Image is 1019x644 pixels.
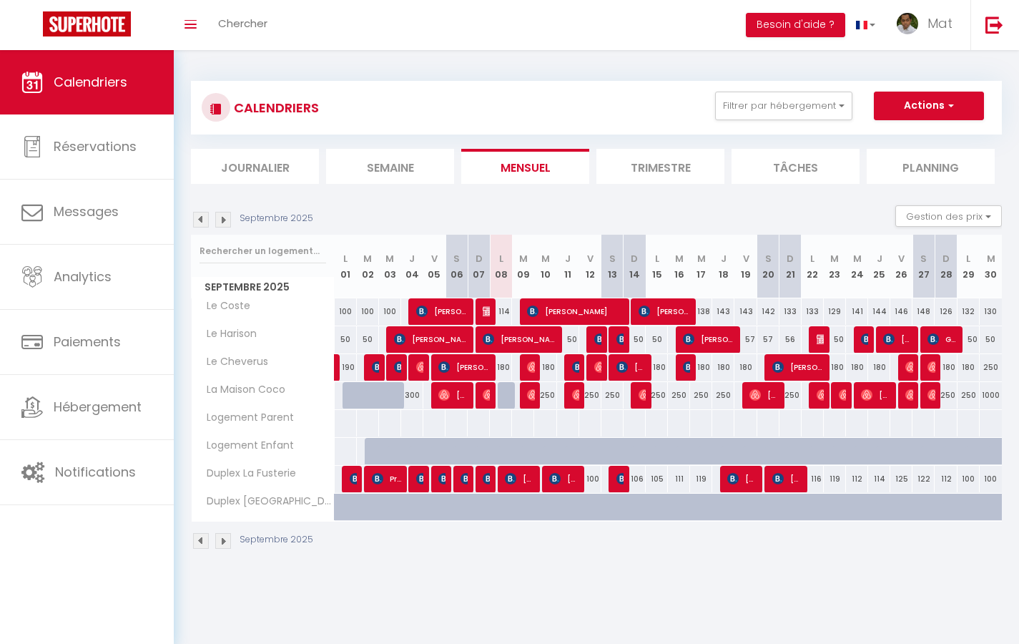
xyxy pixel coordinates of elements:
[343,252,348,265] abbr: L
[895,205,1002,227] button: Gestion des prix
[579,382,601,409] div: 250
[616,326,624,353] span: [PERSON_NAME]
[385,252,394,265] abbr: M
[601,382,624,409] div: 250
[54,203,119,220] span: Messages
[483,465,490,492] span: [PERSON_NAME]
[335,298,357,325] div: 100
[958,354,980,381] div: 180
[712,298,734,325] div: 143
[668,466,690,492] div: 111
[541,252,550,265] abbr: M
[868,235,890,298] th: 25
[772,353,824,381] span: [PERSON_NAME]
[898,252,905,265] abbr: V
[765,252,772,265] abbr: S
[958,235,980,298] th: 29
[721,252,727,265] abbr: J
[985,16,1003,34] img: logout
[453,252,460,265] abbr: S
[379,298,401,325] div: 100
[579,466,601,492] div: 100
[746,13,845,37] button: Besoin d'aide ?
[883,326,912,353] span: [PERSON_NAME]
[572,381,579,409] span: [PERSON_NAME]/[PERSON_NAME]
[335,354,357,381] div: 190
[335,326,357,353] div: 50
[861,326,868,353] span: [PERSON_NAME]
[194,438,297,454] span: Logement Enfant
[690,382,712,409] div: 250
[372,353,379,381] span: [PERSON_NAME]
[757,298,779,325] div: 142
[757,235,779,298] th: 20
[980,466,1002,492] div: 100
[490,235,512,298] th: 08
[912,235,935,298] th: 27
[438,381,468,409] span: [PERSON_NAME]
[416,465,423,492] span: Storm van Scherpenseel
[779,382,802,409] div: 250
[817,326,824,353] span: [PERSON_NAME]
[935,382,957,409] div: 250
[690,354,712,381] div: 180
[927,353,935,381] span: Moulirath Yos
[757,326,779,353] div: 57
[980,298,1002,325] div: 130
[690,466,712,492] div: 119
[942,252,950,265] abbr: D
[787,252,794,265] abbr: D
[579,235,601,298] th: 12
[690,235,712,298] th: 17
[401,235,423,298] th: 04
[409,252,415,265] abbr: J
[357,298,379,325] div: 100
[772,465,802,492] span: [PERSON_NAME]
[624,466,646,492] div: 106
[194,494,337,509] span: Duplex [GEOGRAPHIC_DATA][PERSON_NAME]
[958,466,980,492] div: 100
[890,235,912,298] th: 26
[587,252,594,265] abbr: V
[980,382,1002,409] div: 1000
[824,298,846,325] div: 129
[416,353,423,381] span: [PERSON_NAME]
[372,465,401,492] span: Prof. [PERSON_NAME]
[423,235,445,298] th: 05
[54,398,142,416] span: Hébergement
[326,149,454,184] li: Semaine
[631,252,638,265] abbr: D
[230,92,319,124] h3: CALENDRIERS
[438,353,490,381] span: [PERSON_NAME]
[668,382,690,409] div: 250
[912,298,935,325] div: 148
[935,354,957,381] div: 180
[712,235,734,298] th: 18
[416,298,468,325] span: [PERSON_NAME] [PERSON_NAME]
[779,235,802,298] th: 21
[519,252,528,265] abbr: M
[646,466,668,492] div: 105
[335,354,342,381] a: [PERSON_NAME]
[483,381,490,409] span: [PERSON_NAME]
[194,298,254,314] span: Le Coste
[846,466,868,492] div: 112
[877,252,882,265] abbr: J
[697,252,706,265] abbr: M
[743,252,749,265] abbr: V
[549,465,579,492] span: [PERSON_NAME]
[468,235,490,298] th: 07
[55,463,136,481] span: Notifications
[624,235,646,298] th: 14
[846,354,868,381] div: 180
[824,466,846,492] div: 119
[218,16,267,31] span: Chercher
[490,354,512,381] div: 180
[958,298,980,325] div: 132
[927,326,957,353] span: Gome Imadiy
[927,381,935,409] span: [PERSON_NAME]
[824,326,846,353] div: 50
[824,354,846,381] div: 180
[732,149,860,184] li: Tâches
[335,235,357,298] th: 01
